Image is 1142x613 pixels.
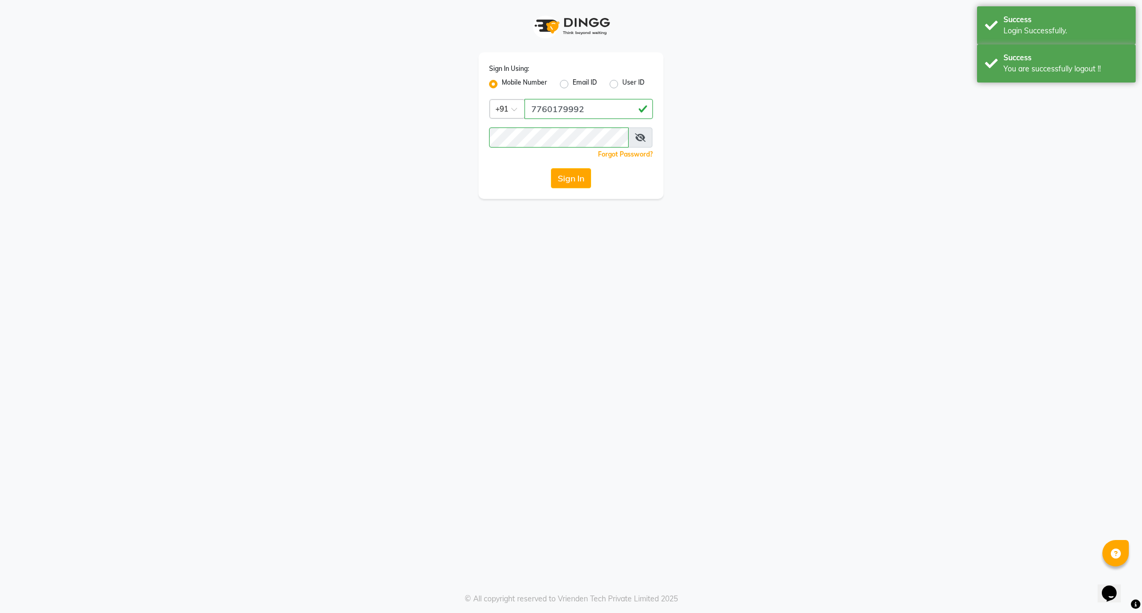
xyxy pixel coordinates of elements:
[529,11,613,42] img: logo1.svg
[489,64,529,74] label: Sign In Using:
[1003,25,1128,36] div: Login Successfully.
[502,78,547,90] label: Mobile Number
[489,127,629,148] input: Username
[622,78,644,90] label: User ID
[551,168,591,188] button: Sign In
[1003,52,1128,63] div: Success
[524,99,653,119] input: Username
[1098,571,1131,602] iframe: chat widget
[1003,14,1128,25] div: Success
[598,150,653,158] a: Forgot Password?
[1003,63,1128,75] div: You are successfully logout !!
[573,78,597,90] label: Email ID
